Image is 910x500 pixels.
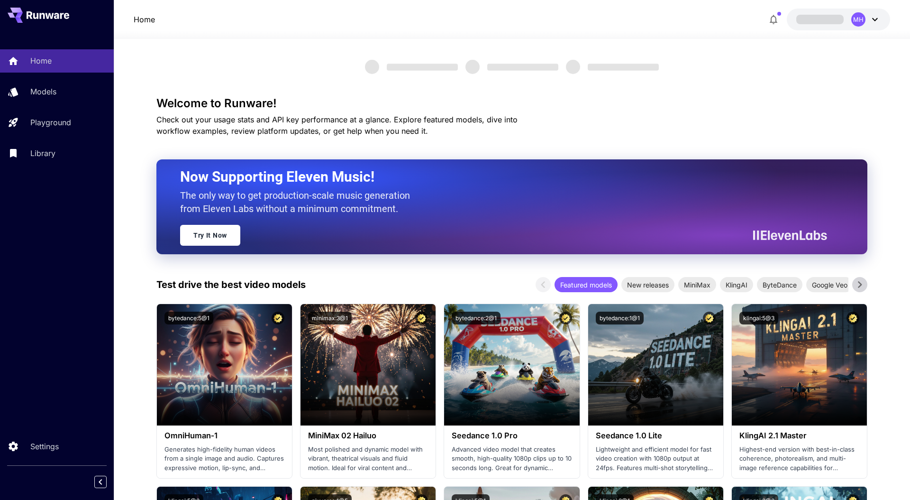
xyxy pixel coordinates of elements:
p: The only way to get production-scale music generation from Eleven Labs without a minimum commitment. [180,189,417,215]
img: alt [444,304,579,426]
h3: Seedance 1.0 Pro [452,431,572,440]
p: Library [30,148,55,159]
button: bytedance:1@1 [596,312,644,324]
img: alt [732,304,867,426]
button: Certified Model – Vetted for best performance and includes a commercial license. [703,312,716,324]
div: ByteDance [757,277,802,292]
p: Advanced video model that creates smooth, high-quality 1080p clips up to 10 seconds long. Great f... [452,445,572,473]
h3: OmniHuman‑1 [164,431,284,440]
button: Certified Model – Vetted for best performance and includes a commercial license. [415,312,428,324]
button: minimax:3@1 [308,312,352,324]
span: Google Veo [806,280,853,290]
p: Home [30,55,52,66]
h3: KlingAI 2.1 Master [739,431,859,440]
a: Try It Now [180,225,240,246]
img: alt [300,304,436,426]
div: Collapse sidebar [101,473,114,491]
a: Home [134,14,155,25]
img: alt [588,304,723,426]
button: Collapse sidebar [94,476,107,488]
div: Google Veo [806,277,853,292]
nav: breadcrumb [134,14,155,25]
h2: Now Supporting Eleven Music! [180,168,820,186]
div: Featured models [555,277,618,292]
h3: Seedance 1.0 Lite [596,431,716,440]
button: MH [787,9,890,30]
span: New releases [621,280,674,290]
p: Lightweight and efficient model for fast video creation with 1080p output at 24fps. Features mult... [596,445,716,473]
h3: Welcome to Runware! [156,97,867,110]
div: MiniMax [678,277,716,292]
span: ByteDance [757,280,802,290]
div: KlingAI [720,277,753,292]
span: KlingAI [720,280,753,290]
img: alt [157,304,292,426]
button: Certified Model – Vetted for best performance and includes a commercial license. [559,312,572,324]
p: Highest-end version with best-in-class coherence, photorealism, and multi-image reference capabil... [739,445,859,473]
button: Certified Model – Vetted for best performance and includes a commercial license. [846,312,859,324]
h3: MiniMax 02 Hailuo [308,431,428,440]
span: MiniMax [678,280,716,290]
p: Models [30,86,56,97]
p: Playground [30,117,71,128]
p: Settings [30,441,59,452]
span: Check out your usage stats and API key performance at a glance. Explore featured models, dive int... [156,115,518,136]
p: Test drive the best video models [156,278,306,292]
button: klingai:5@3 [739,312,778,324]
button: Certified Model – Vetted for best performance and includes a commercial license. [272,312,284,324]
button: bytedance:5@1 [164,312,213,324]
p: Most polished and dynamic model with vibrant, theatrical visuals and fluid motion. Ideal for vira... [308,445,428,473]
span: Featured models [555,280,618,290]
div: New releases [621,277,674,292]
button: bytedance:2@1 [452,312,500,324]
div: MH [851,12,865,27]
p: Generates high-fidelity human videos from a single image and audio. Captures expressive motion, l... [164,445,284,473]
